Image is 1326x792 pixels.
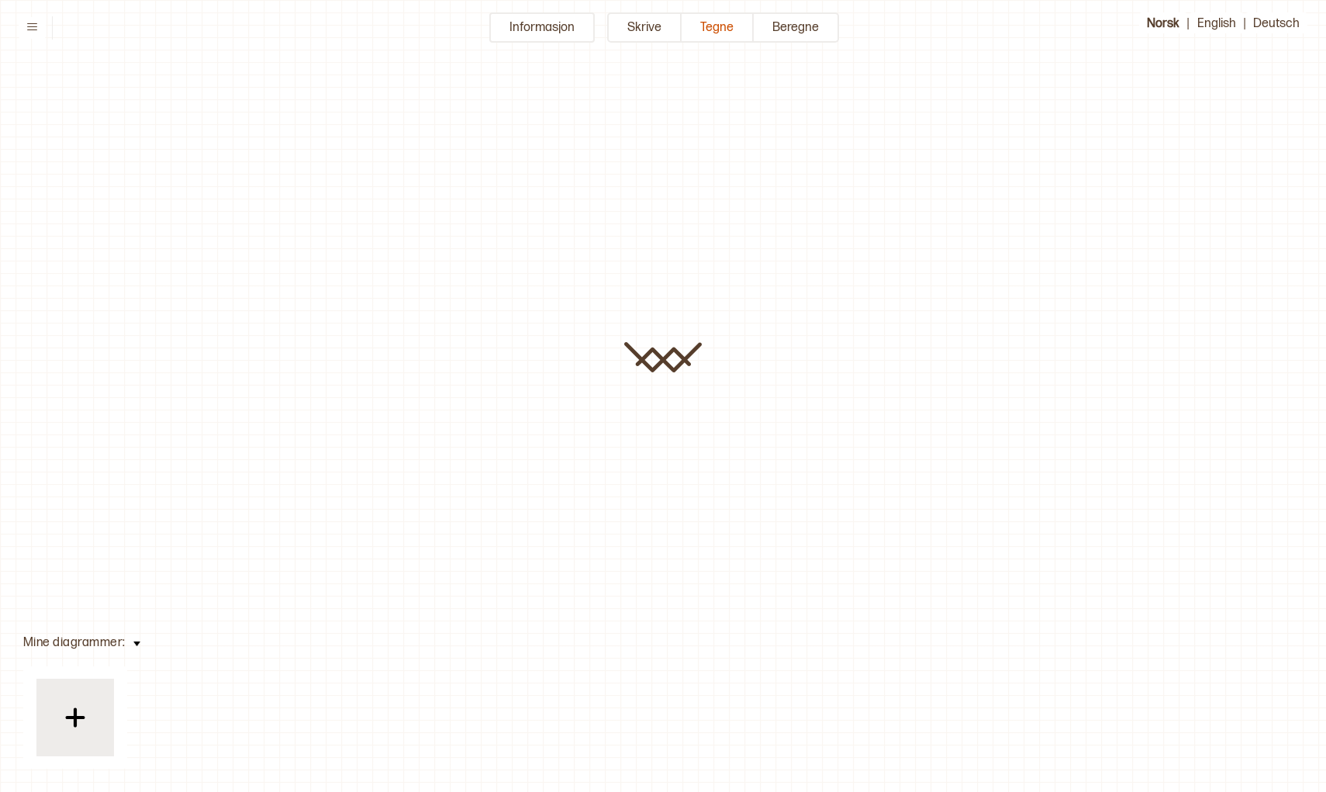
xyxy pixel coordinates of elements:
button: plus_black [23,666,127,769]
button: Informasjon [489,12,595,43]
button: English [1190,12,1244,33]
button: Beregne [754,12,839,43]
button: Deutsch [1245,12,1307,33]
button: Norsk [1139,12,1187,33]
div: | | [1114,12,1307,43]
img: arrow [133,642,140,646]
button: Skrive [607,12,682,43]
button: Tegne [682,12,754,43]
img: plus_black [56,698,95,737]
